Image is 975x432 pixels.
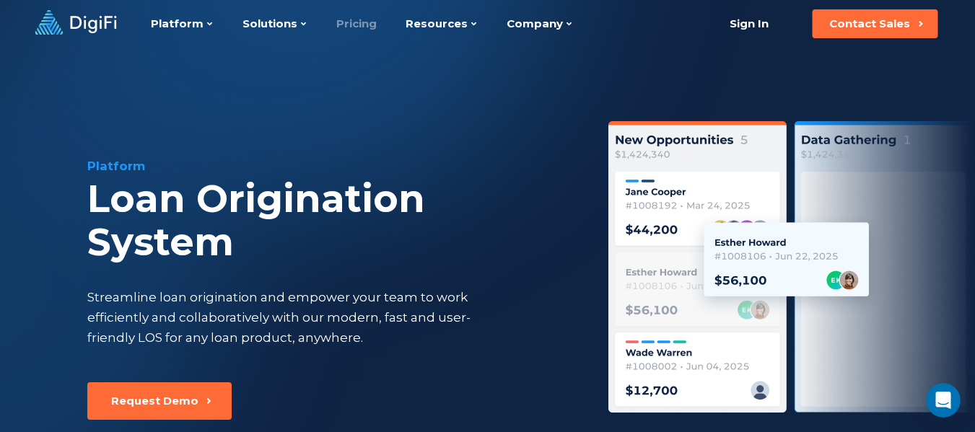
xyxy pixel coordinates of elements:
[812,9,937,38] button: Contact Sales
[87,382,232,420] button: Request Demo
[926,383,961,418] iframe: Intercom live chat
[111,394,198,408] div: Request Demo
[829,17,910,31] div: Contact Sales
[87,287,497,348] div: Streamline loan origination and empower your team to work efficiently and collaboratively with ou...
[87,157,572,175] div: Platform
[87,177,572,264] div: Loan Origination System
[712,9,786,38] a: Sign In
